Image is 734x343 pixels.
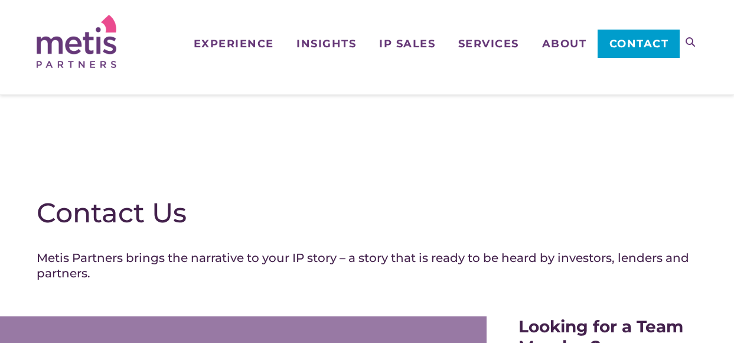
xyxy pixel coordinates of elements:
h1: Contact Us [37,196,697,229]
span: Services [458,38,519,49]
span: Insights [296,38,356,49]
span: IP Sales [379,38,435,49]
img: Metis Partners [37,15,116,68]
h4: Metis Partners brings the narrative to your IP story – a story that is ready to be heard by inves... [37,250,697,281]
span: Contact [609,38,669,49]
span: About [542,38,587,49]
a: Contact [598,30,680,58]
span: Experience [194,38,274,49]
